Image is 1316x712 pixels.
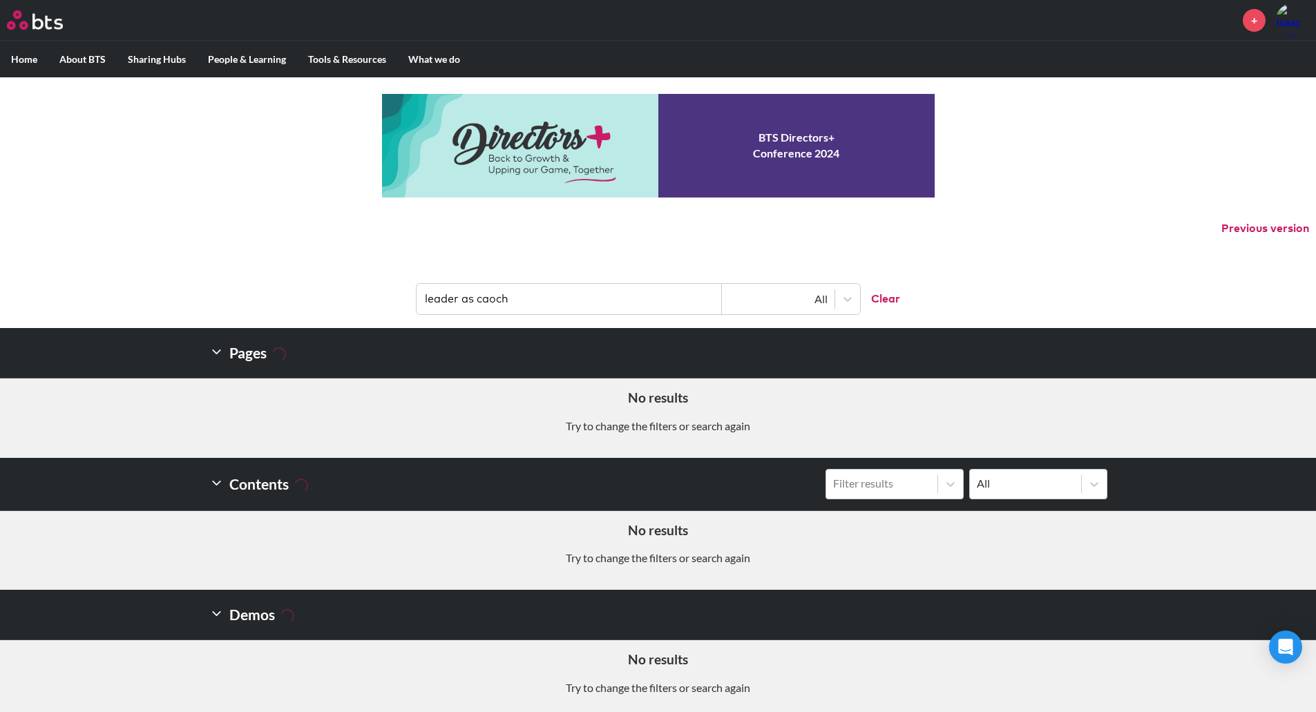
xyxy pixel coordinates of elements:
p: Try to change the filters or search again [10,550,1306,566]
h5: No results [10,521,1306,540]
h5: No results [10,389,1306,407]
a: Conference 2024 [382,94,935,198]
div: Filter results [833,476,931,491]
input: Find contents, pages and demos... [417,284,722,314]
div: All [729,291,828,307]
div: Open Intercom Messenger [1269,631,1302,664]
h5: No results [10,651,1306,669]
label: Tools & Resources [297,41,397,77]
h2: Contents [209,469,308,499]
label: About BTS [48,41,117,77]
h2: Pages [209,339,286,367]
h2: Demos [209,601,294,628]
img: BTS Logo [7,10,63,30]
p: Try to change the filters or search again [10,680,1306,695]
label: Sharing Hubs [117,41,197,77]
p: Try to change the filters or search again [10,418,1306,434]
a: + [1243,9,1266,32]
img: Isaac Webb [1276,3,1309,37]
label: What we do [397,41,471,77]
div: All [977,476,1074,491]
a: Go home [7,10,88,30]
button: Clear [860,284,900,314]
button: Previous version [1221,221,1309,236]
a: Profile [1276,3,1309,37]
label: People & Learning [197,41,297,77]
